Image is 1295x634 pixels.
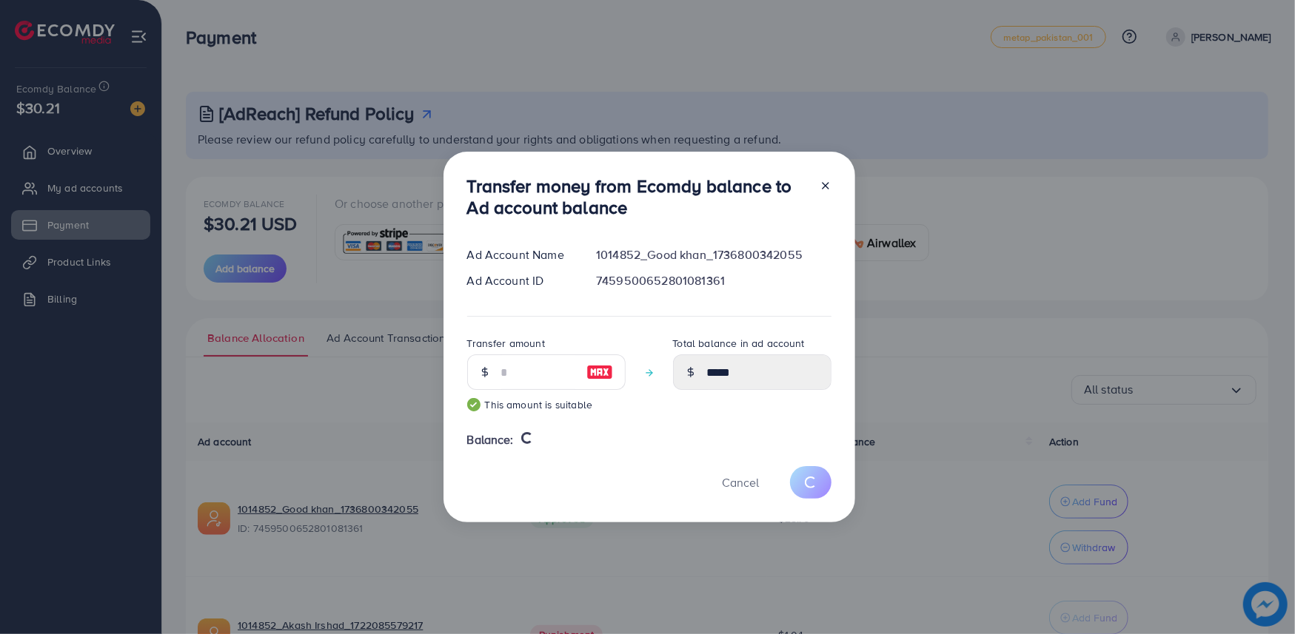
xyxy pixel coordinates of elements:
[586,363,613,381] img: image
[584,272,843,289] div: 7459500652801081361
[704,466,778,498] button: Cancel
[455,246,585,263] div: Ad Account Name
[467,397,626,412] small: This amount is suitable
[467,175,808,218] h3: Transfer money from Ecomdy balance to Ad account balance
[467,398,481,411] img: guide
[723,474,760,490] span: Cancel
[673,336,805,351] label: Total balance in ad account
[467,336,545,351] label: Transfer amount
[467,431,514,448] span: Balance:
[455,272,585,289] div: Ad Account ID
[584,246,843,263] div: 1014852_Good khan_1736800342055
